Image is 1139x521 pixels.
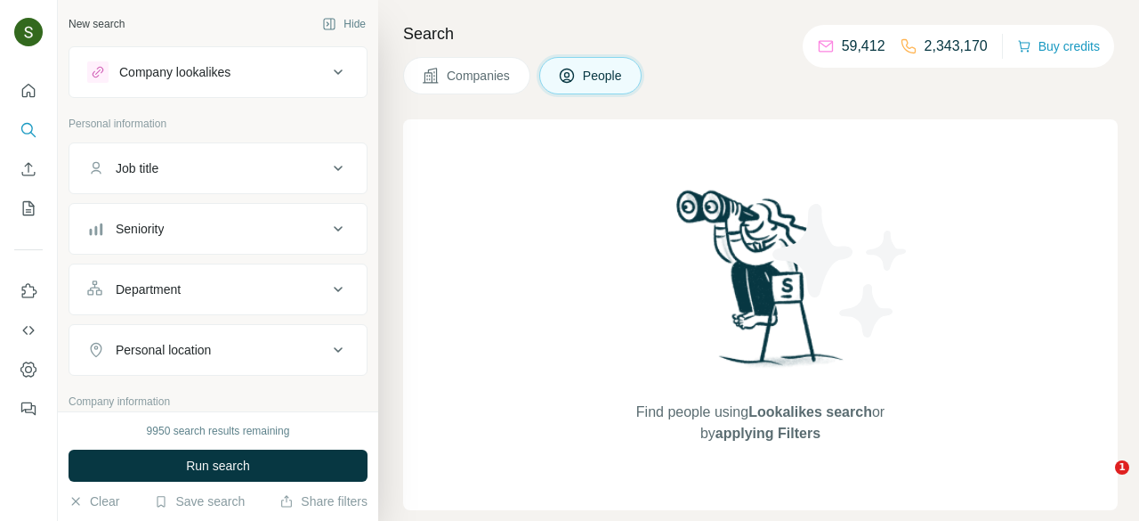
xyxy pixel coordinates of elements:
span: Find people using or by [618,402,902,444]
div: Personal location [116,341,211,359]
button: Company lookalikes [69,51,367,94]
img: Avatar [14,18,43,46]
div: Job title [116,159,158,177]
button: Department [69,268,367,311]
p: 59,412 [842,36,885,57]
button: Seniority [69,208,367,250]
p: Company information [69,394,368,410]
button: Hide [310,11,378,37]
p: Personal information [69,116,368,132]
button: Feedback [14,393,43,425]
span: Lookalikes search [748,404,872,419]
span: People [583,67,624,85]
span: Companies [447,67,512,85]
img: Surfe Illustration - Woman searching with binoculars [668,185,853,384]
button: Use Surfe on LinkedIn [14,275,43,307]
span: 1 [1115,460,1129,475]
img: Surfe Illustration - Stars [761,191,921,351]
p: 2,343,170 [925,36,988,57]
button: Quick start [14,75,43,107]
div: Company lookalikes [119,63,230,81]
button: Buy credits [1017,34,1100,59]
span: Run search [186,457,250,475]
button: Share filters [279,493,368,510]
button: Run search [69,450,368,482]
button: Clear [69,493,119,510]
div: 9950 search results remaining [147,423,290,439]
button: Search [14,114,43,146]
button: Personal location [69,329,367,371]
div: New search [69,16,125,32]
h4: Search [403,21,1118,46]
button: Enrich CSV [14,153,43,185]
div: Department [116,281,181,298]
div: Seniority [116,220,164,238]
button: Use Surfe API [14,314,43,346]
iframe: Intercom live chat [1078,460,1121,503]
span: applying Filters [715,426,820,441]
button: My lists [14,192,43,224]
button: Save search [154,493,245,510]
button: Dashboard [14,354,43,386]
button: Job title [69,147,367,190]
